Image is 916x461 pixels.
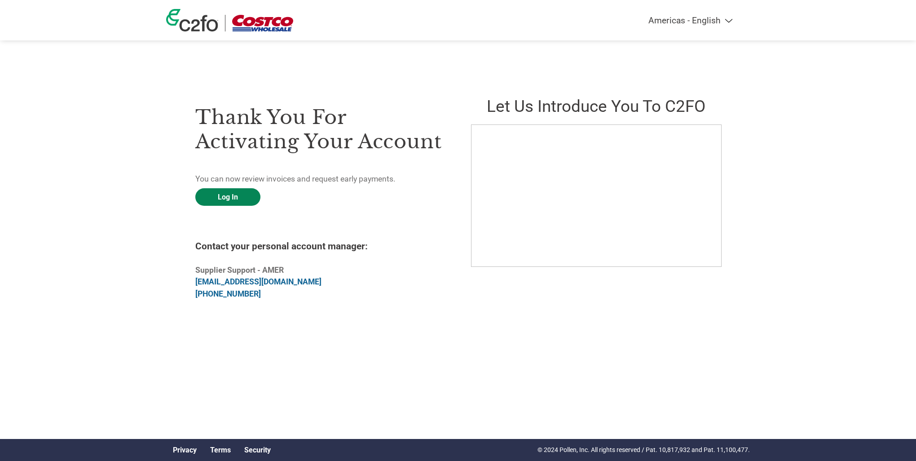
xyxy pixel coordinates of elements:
[173,446,197,454] a: Privacy
[195,188,260,206] a: Log In
[195,105,445,154] h3: Thank you for activating your account
[232,15,293,31] img: Costco
[195,173,445,185] p: You can now review invoices and request early payments.
[195,277,321,286] a: [EMAIL_ADDRESS][DOMAIN_NAME]
[244,446,271,454] a: Security
[195,266,284,275] b: Supplier Support - AMER
[166,9,218,31] img: c2fo logo
[471,124,722,267] iframe: C2FO Introduction Video
[195,289,261,298] a: [PHONE_NUMBER]
[195,241,445,252] h4: Contact your personal account manager:
[471,97,721,116] h2: Let us introduce you to C2FO
[537,445,750,455] p: © 2024 Pollen, Inc. All rights reserved / Pat. 10,817,932 and Pat. 11,100,477.
[210,446,231,454] a: Terms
